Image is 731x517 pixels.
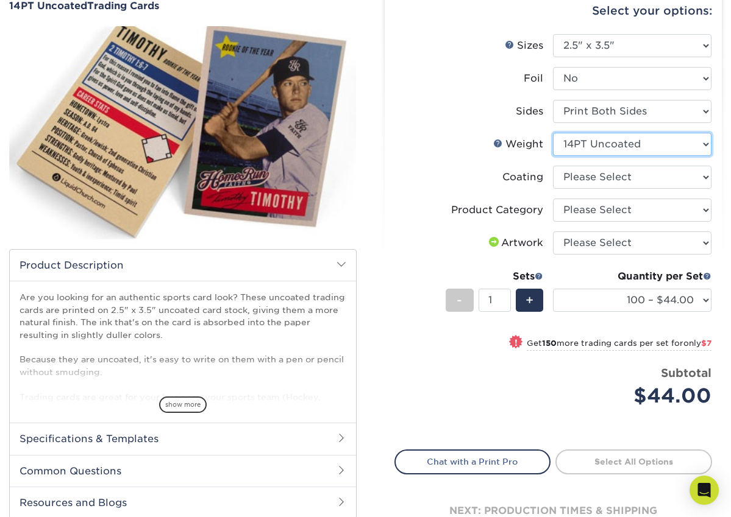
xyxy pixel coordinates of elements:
span: - [457,291,462,309]
strong: 150 [542,339,557,348]
img: 14PT Uncoated 01 [9,13,357,253]
span: show more [159,396,207,413]
div: Sets [446,269,543,284]
div: Open Intercom Messenger [690,476,719,505]
div: Coating [502,170,543,185]
small: Get more trading cards per set for [527,339,711,351]
div: Sizes [505,38,543,53]
span: + [526,291,533,309]
strong: Subtotal [661,366,711,379]
span: ! [515,336,518,349]
h2: Specifications & Templates [10,423,356,454]
span: $7 [701,339,711,348]
iframe: Google Customer Reviews [3,480,104,513]
div: Product Category [451,203,543,217]
div: Quantity per Set [553,269,711,284]
div: Foil [524,71,543,86]
span: only [683,339,711,348]
a: Chat with a Print Pro [394,449,551,474]
div: Artwork [487,236,543,250]
div: $44.00 [562,381,711,410]
h2: Product Description [10,250,356,281]
p: Are you looking for an authentic sports card look? These uncoated trading cards are printed on 2.... [20,291,346,427]
div: Sides [516,104,543,119]
div: Weight [493,137,543,152]
a: Select All Options [555,449,712,474]
h2: Common Questions [10,455,356,487]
